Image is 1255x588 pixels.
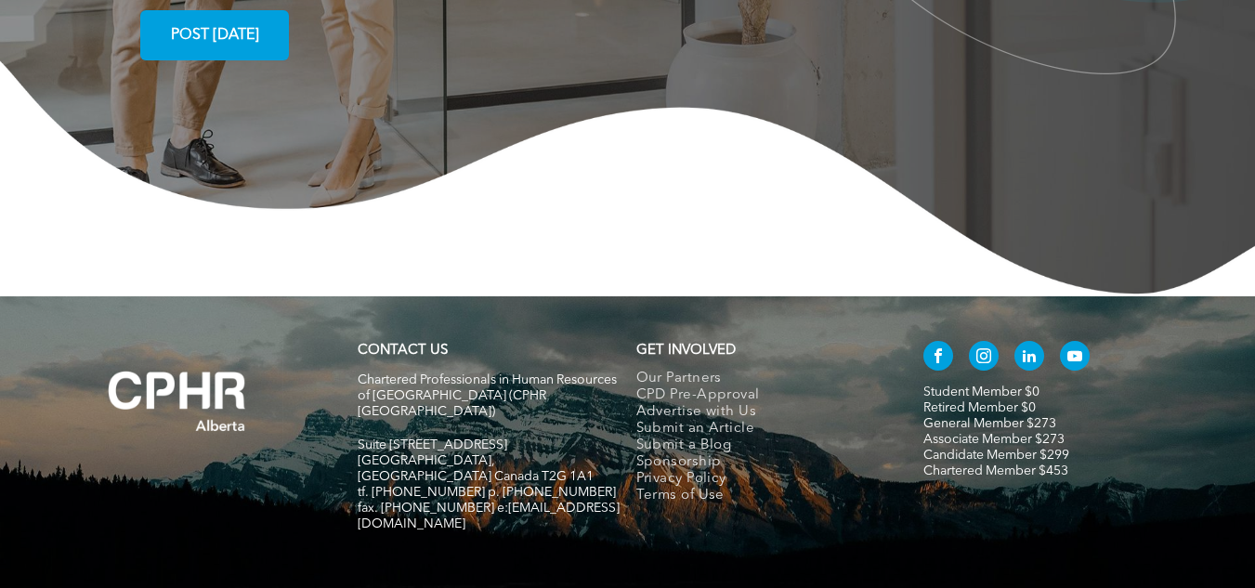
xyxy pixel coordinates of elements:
a: Submit an Article [636,421,884,438]
a: Student Member $0 [923,385,1039,399]
a: General Member $273 [923,417,1056,430]
a: CONTACT US [358,344,448,358]
span: Suite [STREET_ADDRESS] [358,438,507,451]
span: [GEOGRAPHIC_DATA], [GEOGRAPHIC_DATA] Canada T2G 1A1 [358,454,594,483]
a: Privacy Policy [636,471,884,488]
a: Sponsorship [636,454,884,471]
span: Chartered Professionals in Human Resources of [GEOGRAPHIC_DATA] (CPHR [GEOGRAPHIC_DATA]) [358,373,617,418]
a: Submit a Blog [636,438,884,454]
a: youtube [1060,341,1090,375]
a: Our Partners [636,371,884,387]
span: tf. [PHONE_NUMBER] p. [PHONE_NUMBER] [358,486,616,499]
img: A white background with a few lines on it [71,333,284,469]
a: Candidate Member $299 [923,449,1069,462]
a: Advertise with Us [636,404,884,421]
a: linkedin [1014,341,1044,375]
a: Retired Member $0 [923,401,1036,414]
a: Associate Member $273 [923,433,1065,446]
a: POST [DATE] [140,10,289,60]
a: instagram [969,341,999,375]
span: fax. [PHONE_NUMBER] e:[EMAIL_ADDRESS][DOMAIN_NAME] [358,502,620,530]
a: Terms of Use [636,488,884,504]
a: Chartered Member $453 [923,464,1068,477]
span: GET INVOLVED [636,344,736,358]
a: facebook [923,341,953,375]
a: CPD Pre-Approval [636,387,884,404]
span: POST [DATE] [164,18,266,54]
